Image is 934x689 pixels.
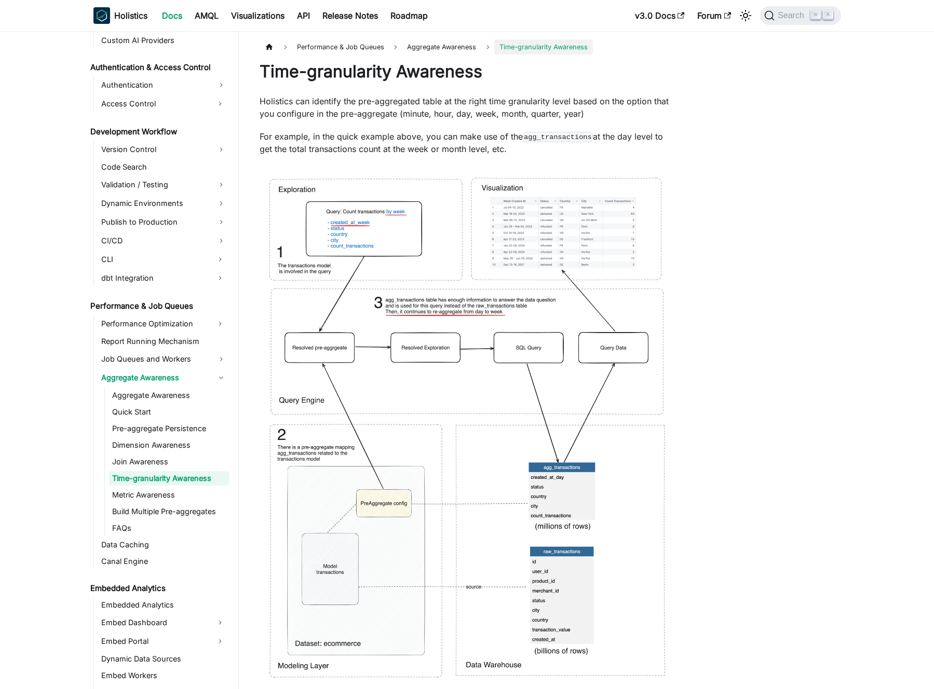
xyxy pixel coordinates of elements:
[225,7,291,24] a: Visualizations
[260,39,279,54] a: Home page
[98,33,229,48] a: Custom AI Providers
[109,405,229,419] a: Quick Start
[98,633,211,650] a: Embed Portal
[260,39,678,54] nav: Breadcrumbs
[87,125,229,139] a: Development Workflow
[260,61,678,82] h1: Time-granularity Awareness
[98,141,229,158] a: Version Control
[87,60,229,75] a: Authentication & Access Control
[98,160,229,174] a: Code Search
[156,7,188,24] a: Docs
[691,7,737,24] a: Forum
[98,598,229,612] a: Embedded Analytics
[292,39,389,54] span: Performance & Job Queues
[109,388,229,403] a: Aggregate Awareness
[109,504,229,519] a: Build Multiple Pre-aggregates
[211,614,229,631] button: Expand sidebar category 'Embed Dashboard'
[494,39,593,54] span: Time-granularity Awareness
[211,315,229,332] button: Expand sidebar category 'Performance Optimization'
[98,195,229,212] a: Dynamic Environments
[98,614,211,631] a: Embed Dashboard
[291,7,316,24] a: API
[93,7,110,24] img: Holistics
[98,652,229,666] a: Dynamic Data Sources
[402,39,481,54] span: Aggregate Awareness
[98,369,229,386] a: Aggregate Awareness
[114,9,147,22] b: Holistics
[629,7,691,24] a: v3.0 Docs
[83,31,239,689] nav: Docs sidebar
[87,581,229,596] a: Embedded Analytics
[384,7,434,24] a: Roadmap
[523,132,593,142] code: agg_transactions
[98,77,229,93] a: Authentication
[810,10,821,20] kbd: ⌘
[211,270,229,286] button: Expand sidebar category 'dbt Integration'
[98,270,211,286] a: dbt Integration
[211,95,229,112] button: Expand sidebar category 'Access Control'
[109,421,229,436] a: Pre-aggregate Persistence
[98,232,229,249] a: CI/CD
[98,538,229,552] a: Data Caching
[98,334,229,349] a: Report Running Mechanism
[775,11,810,20] span: Search
[109,454,229,469] a: Join Awareness
[760,6,841,25] button: Search (Command+K)
[260,130,678,155] p: For example, in the quick example above, you can make use of the at the day level to get the tota...
[316,7,384,24] a: Release Notes
[98,95,211,112] a: Access Control
[93,7,147,24] a: HolisticsHolistics
[211,633,229,650] button: Expand sidebar category 'Embed Portal'
[823,10,833,20] kbd: K
[98,554,229,569] a: Canal Engine
[109,438,229,452] a: Dimension Awareness
[98,176,229,193] a: Validation / Testing
[109,471,229,486] a: Time-granularity Awareness
[98,351,229,367] a: Job Queues and Workers
[98,668,229,683] a: Embed Workers
[98,214,229,230] a: Publish to Production
[109,488,229,502] a: Metric Awareness
[737,7,754,24] button: Switch between dark and light mode (currently light mode)
[109,521,229,535] a: FAQs
[98,251,211,268] a: CLI
[98,315,211,332] a: Performance Optimization
[87,299,229,313] a: Performance & Job Queues
[188,7,225,24] a: AMQL
[260,95,678,120] p: Holistics can identify the pre-aggregated table at the right time granularity level based on the ...
[211,251,229,268] button: Expand sidebar category 'CLI'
